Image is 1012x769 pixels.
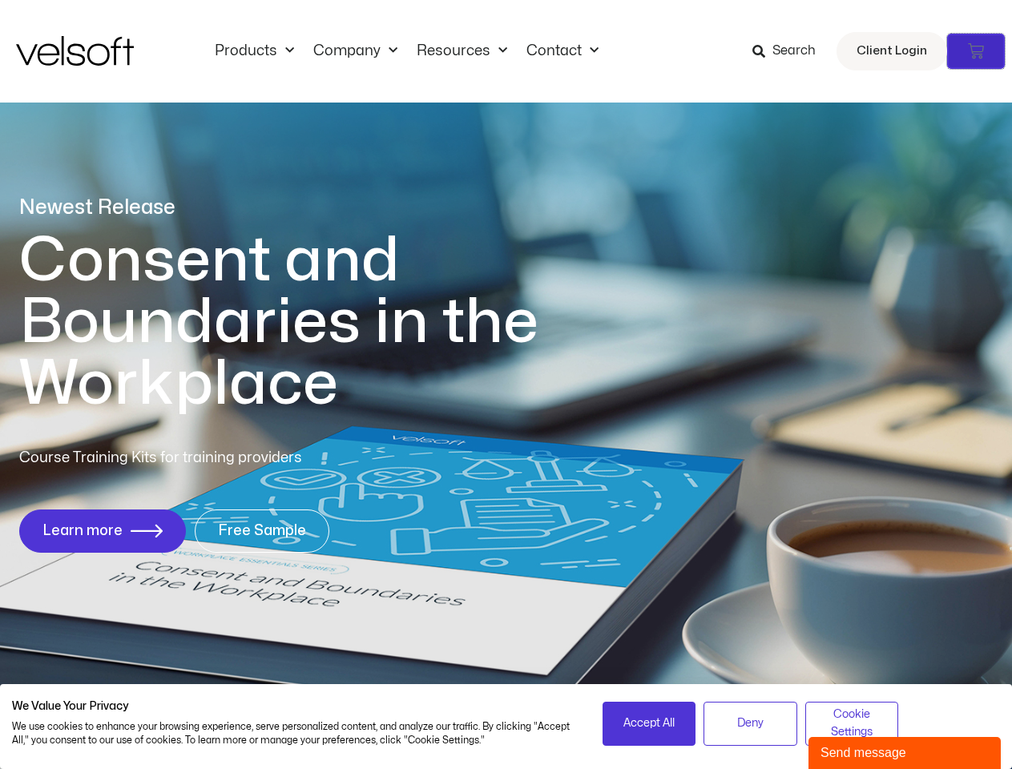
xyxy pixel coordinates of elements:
[195,509,329,553] a: Free Sample
[517,42,608,60] a: ContactMenu Toggle
[19,447,418,469] p: Course Training Kits for training providers
[737,715,764,732] span: Deny
[407,42,517,60] a: ResourcesMenu Toggle
[603,702,696,746] button: Accept all cookies
[12,720,579,747] p: We use cookies to enhance your browsing experience, serve personalized content, and analyze our t...
[205,42,304,60] a: ProductsMenu Toggle
[19,230,604,415] h1: Consent and Boundaries in the Workplace
[16,36,134,66] img: Velsoft Training Materials
[752,38,827,65] a: Search
[218,523,306,539] span: Free Sample
[704,702,797,746] button: Deny all cookies
[623,715,675,732] span: Accept All
[772,41,816,62] span: Search
[19,509,186,553] a: Learn more
[805,702,899,746] button: Adjust cookie preferences
[837,32,947,70] a: Client Login
[12,699,579,714] h2: We Value Your Privacy
[857,41,927,62] span: Client Login
[19,194,604,222] p: Newest Release
[816,706,889,742] span: Cookie Settings
[304,42,407,60] a: CompanyMenu Toggle
[205,42,608,60] nav: Menu
[42,523,123,539] span: Learn more
[808,734,1004,769] iframe: chat widget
